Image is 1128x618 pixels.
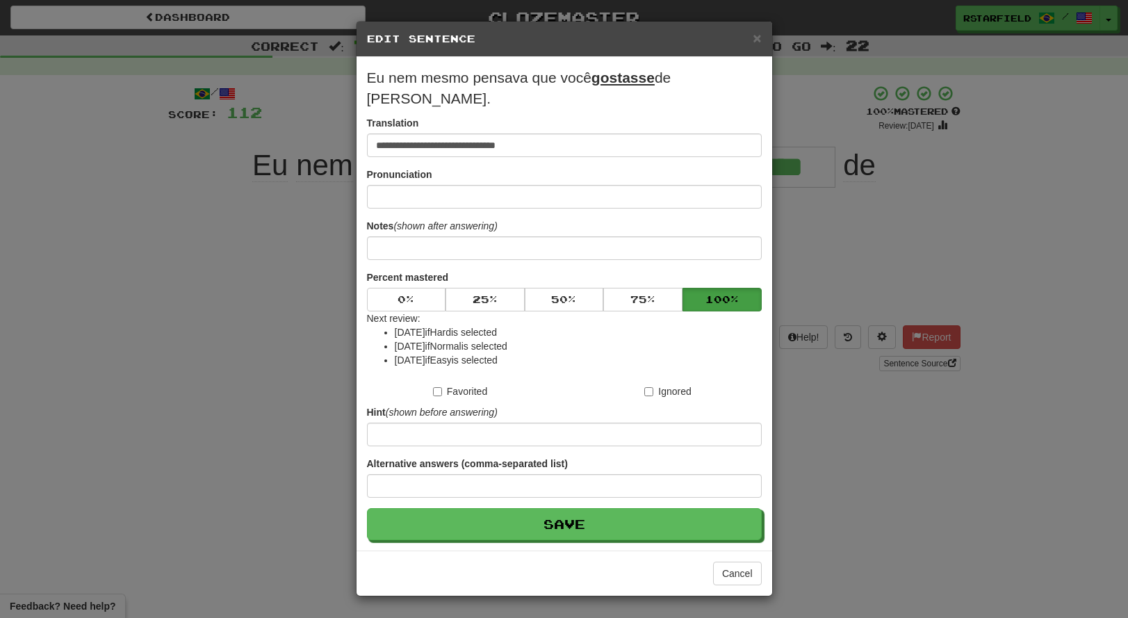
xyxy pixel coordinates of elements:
label: Notes [367,219,498,233]
u: gostasse [591,70,655,86]
em: (shown after answering) [393,220,497,231]
input: Ignored [644,387,653,396]
em: (shown before answering) [386,407,498,418]
label: Ignored [644,384,691,398]
div: Percent mastered [367,288,762,311]
h5: Edit Sentence [367,32,762,46]
button: 50% [525,288,604,311]
button: Close [753,31,761,45]
button: 100% [682,288,762,311]
span: × [753,30,761,46]
button: 75% [603,288,682,311]
li: [DATE] if Normal is selected [395,339,762,353]
label: Favorited [433,384,487,398]
p: Eu nem mesmo pensava que você de [PERSON_NAME]. [367,67,762,109]
label: Percent mastered [367,270,449,284]
li: [DATE] if Hard is selected [395,325,762,339]
div: Next review: [367,311,762,367]
label: Hint [367,405,498,419]
button: 0% [367,288,446,311]
label: Alternative answers (comma-separated list) [367,457,568,471]
button: Cancel [713,562,762,585]
input: Favorited [433,387,442,396]
label: Translation [367,116,419,130]
li: [DATE] if Easy is selected [395,353,762,367]
button: 25% [446,288,525,311]
label: Pronunciation [367,168,432,181]
button: Save [367,508,762,540]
